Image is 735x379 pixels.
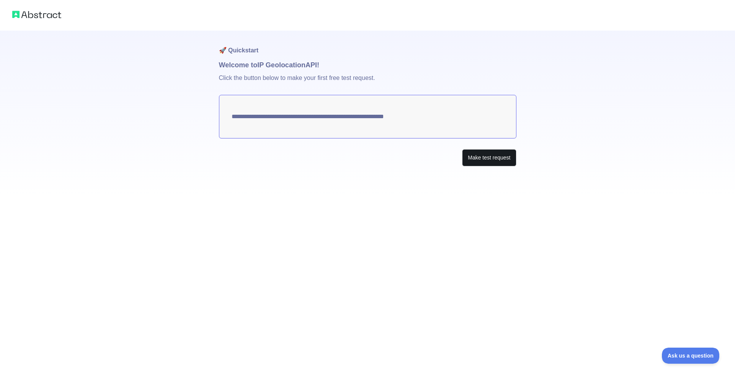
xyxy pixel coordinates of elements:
[219,70,516,95] p: Click the button below to make your first free test request.
[219,31,516,60] h1: 🚀 Quickstart
[662,348,720,364] iframe: Toggle Customer Support
[12,9,61,20] img: Abstract logo
[462,149,516,166] button: Make test request
[219,60,516,70] h1: Welcome to IP Geolocation API!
